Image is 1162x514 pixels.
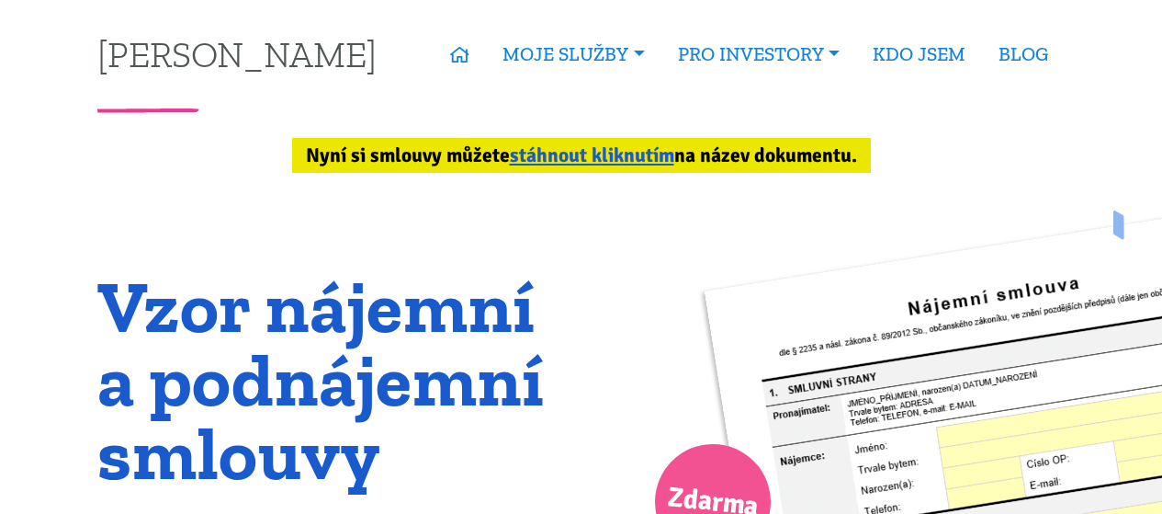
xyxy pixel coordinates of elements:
div: Nyní si smlouvy můžete na název dokumentu. [292,138,871,173]
a: KDO JSEM [856,33,982,75]
a: PRO INVESTORY [661,33,856,75]
a: stáhnout kliknutím [510,143,674,167]
h1: Vzor nájemní a podnájemní smlouvy [97,269,569,490]
a: BLOG [982,33,1065,75]
a: [PERSON_NAME] [97,36,377,72]
a: MOJE SLUŽBY [486,33,660,75]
